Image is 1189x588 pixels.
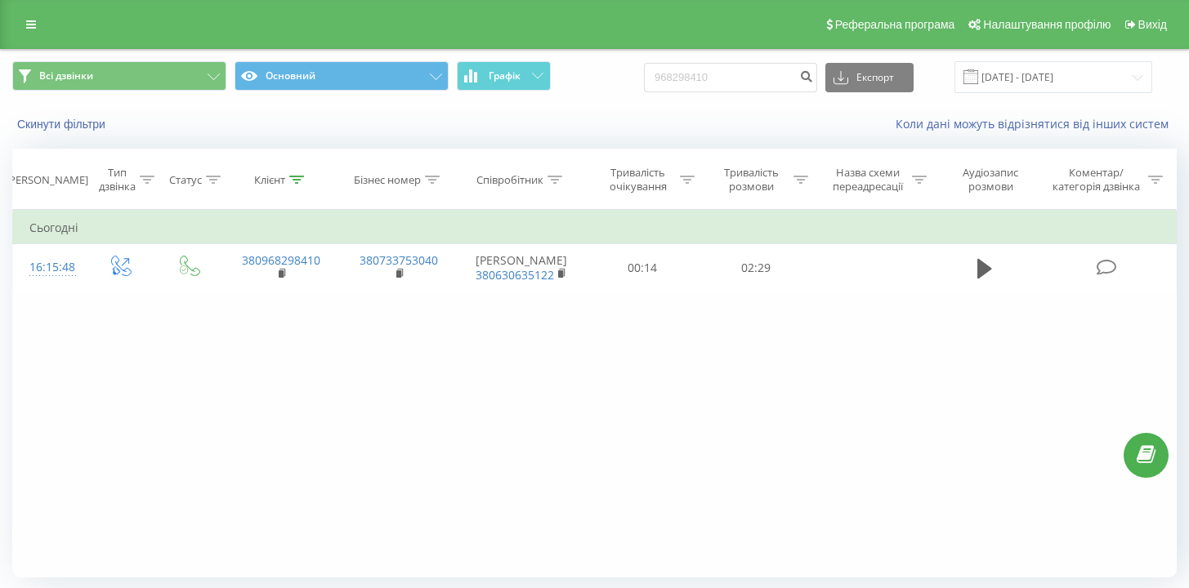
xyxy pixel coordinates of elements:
span: Реферальна програма [835,18,955,31]
div: Тривалість розмови [713,166,789,194]
span: Вихід [1138,18,1167,31]
a: 380630635122 [476,267,554,283]
td: Сьогодні [13,212,1177,244]
a: 380968298410 [242,252,320,268]
span: Налаштування профілю [983,18,1111,31]
a: 380733753040 [360,252,438,268]
button: Основний [235,61,449,91]
a: Коли дані можуть відрізнятися вiд інших систем [896,116,1177,131]
input: Пошук за номером [644,63,817,92]
div: Статус [169,173,202,187]
td: [PERSON_NAME] [458,244,585,292]
button: Графік [457,61,551,91]
div: 16:15:48 [29,252,69,283]
div: Аудіозапис розмови [945,166,1036,194]
div: Співробітник [476,173,543,187]
td: 00:14 [585,244,699,292]
td: 02:29 [699,244,812,292]
div: Бізнес номер [354,173,421,187]
span: Всі дзвінки [39,69,93,82]
div: Тривалість очікування [600,166,676,194]
div: [PERSON_NAME] [6,173,88,187]
div: Коментар/категорія дзвінка [1048,166,1144,194]
div: Клієнт [254,173,285,187]
button: Всі дзвінки [12,61,226,91]
div: Тип дзвінка [99,166,136,194]
button: Скинути фільтри [12,117,114,131]
div: Назва схеми переадресації [827,166,908,194]
span: Графік [489,70,521,82]
button: Експорт [825,63,914,92]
